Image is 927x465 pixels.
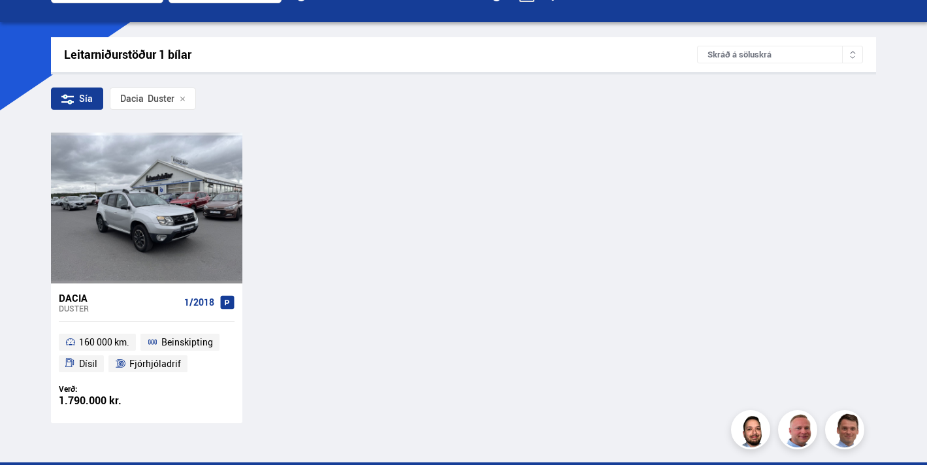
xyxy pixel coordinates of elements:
[184,297,214,308] span: 1/2018
[10,5,50,44] button: Opna LiveChat spjallviðmót
[780,412,819,451] img: siFngHWaQ9KaOqBr.png
[697,46,863,63] div: Skráð á söluskrá
[120,93,144,104] div: Dacia
[59,292,179,304] div: Dacia
[161,334,213,350] span: Beinskipting
[129,356,181,372] span: Fjórhjóladrif
[79,356,97,372] span: Dísil
[79,334,129,350] span: 160 000 km.
[59,304,179,313] div: Duster
[120,93,174,104] span: Duster
[51,283,242,423] a: Dacia Duster 1/2018 160 000 km. Beinskipting Dísil Fjórhjóladrif Verð: 1.790.000 kr.
[733,412,772,451] img: nhp88E3Fdnt1Opn2.png
[827,412,866,451] img: FbJEzSuNWCJXmdc-.webp
[59,395,147,406] div: 1.790.000 kr.
[64,48,698,61] div: Leitarniðurstöður 1 bílar
[59,384,147,394] div: Verð:
[51,88,103,110] div: Sía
